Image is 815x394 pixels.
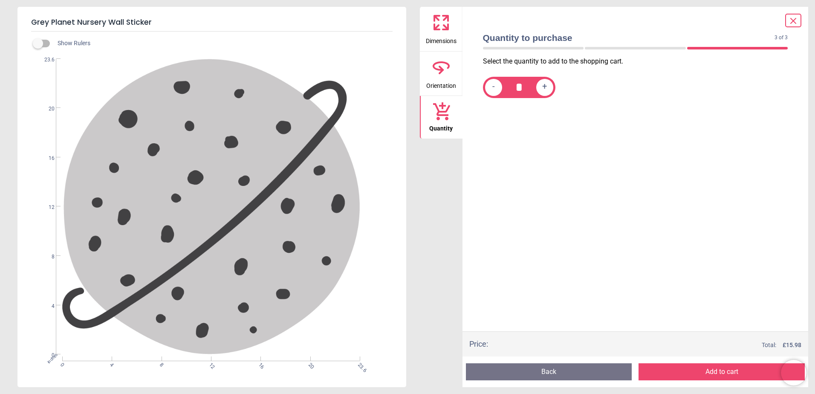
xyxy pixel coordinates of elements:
[58,362,64,367] span: 0
[38,105,55,113] span: 20
[483,57,795,66] p: Select the quantity to add to the shopping cart.
[38,155,55,162] span: 16
[306,362,312,367] span: 20
[31,14,393,32] h5: Grey Planet Nursery Wall Sticker
[38,253,55,261] span: 8
[426,33,457,46] span: Dimensions
[466,363,632,380] button: Back
[786,342,801,348] span: 15.98
[781,360,806,385] iframe: Brevo live chat
[420,52,462,96] button: Orientation
[501,341,802,350] div: Total:
[38,204,55,211] span: 12
[483,32,775,44] span: Quantity to purchase
[38,56,55,64] span: 23.6
[426,78,456,90] span: Orientation
[207,362,213,367] span: 12
[356,362,362,367] span: 23.6
[542,82,547,93] span: +
[420,96,462,139] button: Quantity
[469,339,488,349] div: Price :
[158,362,163,367] span: 8
[639,363,805,380] button: Add to cart
[783,341,801,350] span: £
[420,7,462,51] button: Dimensions
[429,120,453,133] span: Quantity
[492,82,495,93] span: -
[38,303,55,310] span: 4
[108,362,113,367] span: 4
[38,352,55,359] span: 0
[257,362,263,367] span: 16
[38,38,406,49] div: Show Rulers
[775,34,788,41] span: 3 of 3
